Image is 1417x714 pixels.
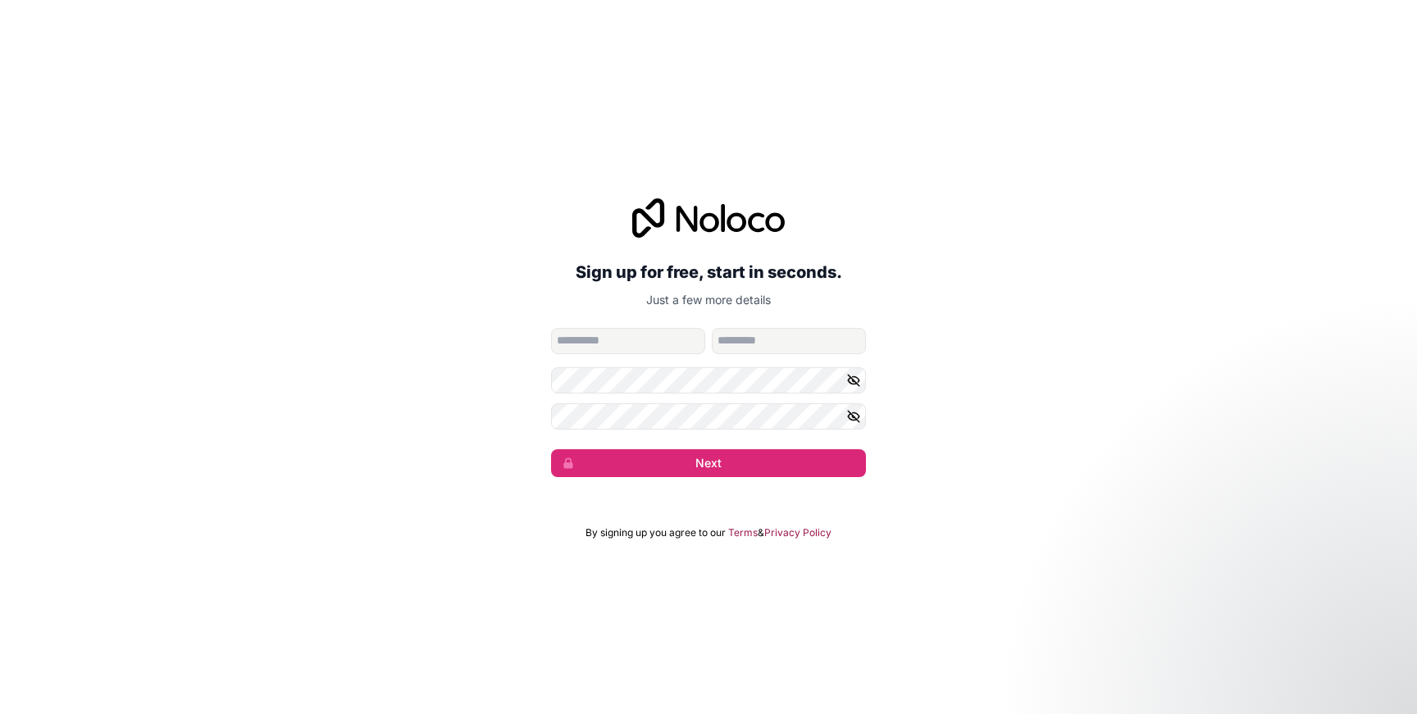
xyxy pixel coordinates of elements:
span: By signing up you agree to our [585,526,726,539]
input: given-name [551,328,705,354]
span: & [758,526,764,539]
a: Privacy Policy [764,526,832,539]
input: Password [551,367,866,393]
iframe: Intercom notifications message [1089,591,1417,706]
button: Next [551,449,866,477]
a: Terms [728,526,758,539]
input: Confirm password [551,403,866,430]
h2: Sign up for free, start in seconds. [551,257,866,287]
p: Just a few more details [551,292,866,308]
input: family-name [712,328,866,354]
